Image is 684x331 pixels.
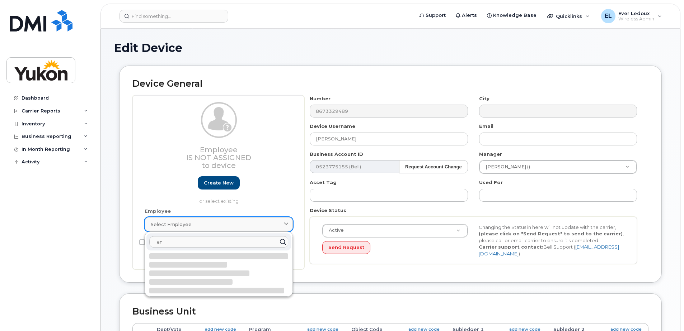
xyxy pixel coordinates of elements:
[324,227,344,234] span: Active
[479,179,503,186] label: Used For
[145,217,293,231] a: Select employee
[198,176,240,190] a: Create new
[405,164,462,169] strong: Request Account Change
[145,208,171,215] label: Employee
[479,231,623,236] strong: (please click on "Send Request" to send to the carrier)
[132,307,648,317] h2: Business Unit
[310,179,337,186] label: Asset Tag
[145,198,293,205] p: or select existing
[322,241,370,254] button: Send Request
[479,244,619,256] a: [EMAIL_ADDRESS][DOMAIN_NAME]
[132,79,648,89] h2: Device General
[479,95,489,102] label: City
[479,123,493,130] label: Email
[139,238,219,246] label: Non-employee owned device
[473,224,630,257] div: Changing the Status in here will not update with the carrier, , please call or email carrier to e...
[151,221,192,228] span: Select employee
[139,239,145,245] input: Non-employee owned device
[479,244,543,250] strong: Carrier support contact:
[145,146,293,169] h3: Employee
[310,207,346,214] label: Device Status
[186,153,251,162] span: Is not assigned
[149,236,288,248] input: Enter name, email, or employee number
[323,224,468,237] a: Active
[310,95,331,102] label: Number
[202,161,236,170] span: to device
[114,42,667,54] h1: Edit Device
[479,160,637,173] a: [PERSON_NAME] ()
[479,151,502,158] label: Manager
[310,151,363,158] label: Business Account ID
[481,164,530,170] span: [PERSON_NAME] ()
[399,160,468,173] button: Request Account Change
[310,123,355,130] label: Device Username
